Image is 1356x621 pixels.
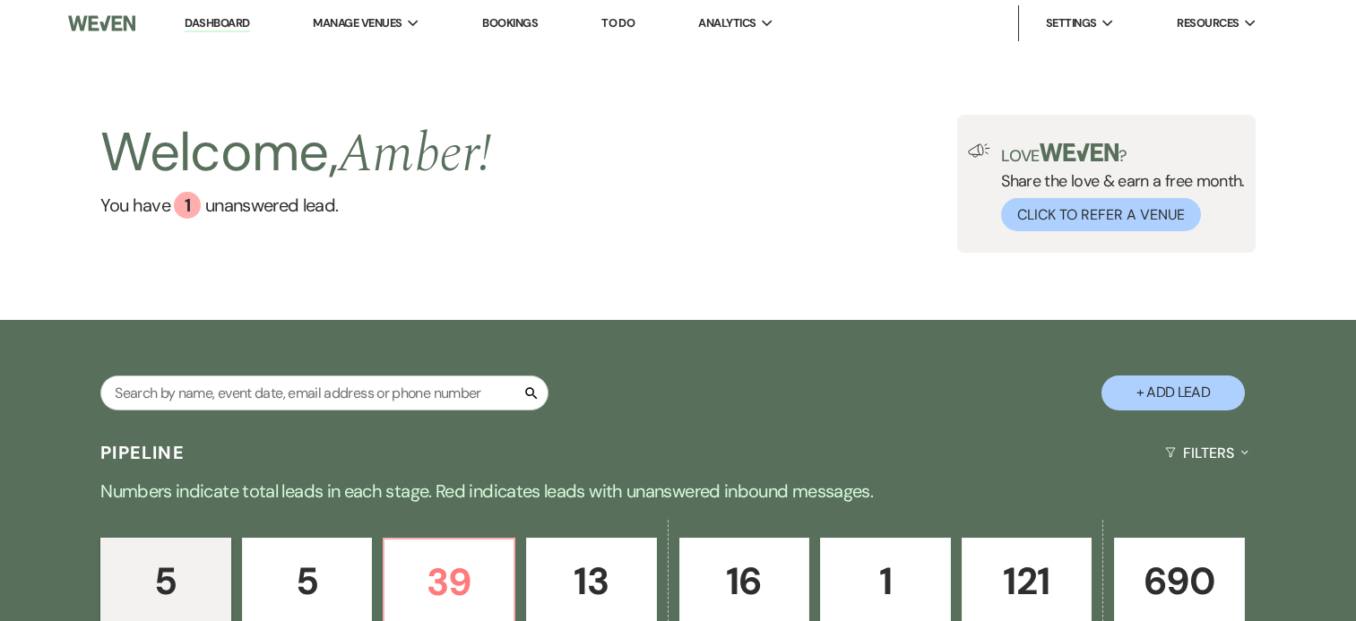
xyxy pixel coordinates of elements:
[112,551,220,611] p: 5
[100,115,491,192] h2: Welcome,
[313,14,402,32] span: Manage Venues
[990,143,1245,231] div: Share the love & earn a free month.
[100,440,185,465] h3: Pipeline
[1177,14,1239,32] span: Resources
[1046,14,1097,32] span: Settings
[601,15,635,30] a: To Do
[1126,551,1233,611] p: 690
[538,551,645,611] p: 13
[254,551,361,611] p: 5
[100,375,548,410] input: Search by name, event date, email address or phone number
[1040,143,1119,161] img: weven-logo-green.svg
[185,15,249,32] a: Dashboard
[482,15,538,30] a: Bookings
[1001,143,1245,164] p: Love ?
[338,113,491,195] span: Amber !
[832,551,939,611] p: 1
[698,14,756,32] span: Analytics
[1158,429,1256,477] button: Filters
[395,552,503,612] p: 39
[968,143,990,158] img: loud-speaker-illustration.svg
[33,477,1324,505] p: Numbers indicate total leads in each stage. Red indicates leads with unanswered inbound messages.
[174,192,201,219] div: 1
[973,551,1081,611] p: 121
[691,551,799,611] p: 16
[100,192,491,219] a: You have 1 unanswered lead.
[68,4,135,42] img: Weven Logo
[1101,375,1245,410] button: + Add Lead
[1001,198,1201,231] button: Click to Refer a Venue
